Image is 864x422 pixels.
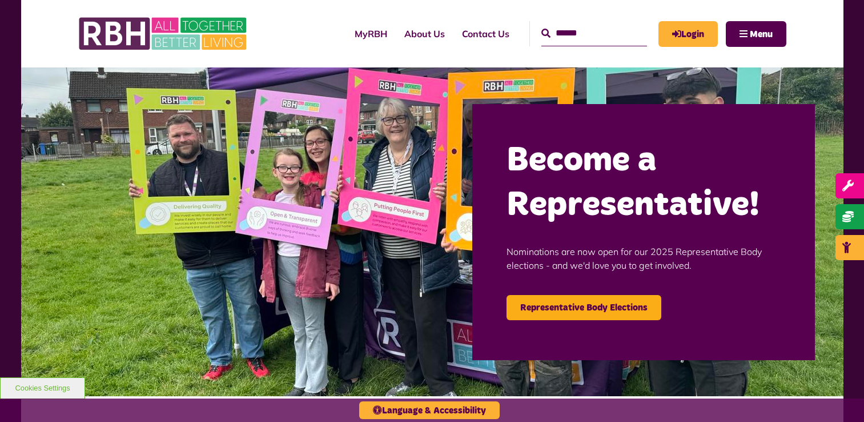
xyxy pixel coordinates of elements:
[507,228,781,289] p: Nominations are now open for our 2025 Representative Body elections - and we'd love you to get in...
[359,401,500,419] button: Language & Accessibility
[813,371,864,422] iframe: Netcall Web Assistant for live chat
[507,295,661,320] a: Representative Body Elections
[21,67,843,396] img: Image (22)
[750,30,773,39] span: Menu
[658,21,718,47] a: MyRBH
[726,21,786,47] button: Navigation
[507,138,781,228] h2: Become a Representative!
[78,11,250,56] img: RBH
[396,18,453,49] a: About Us
[453,18,518,49] a: Contact Us
[346,18,396,49] a: MyRBH
[541,21,647,46] input: Search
